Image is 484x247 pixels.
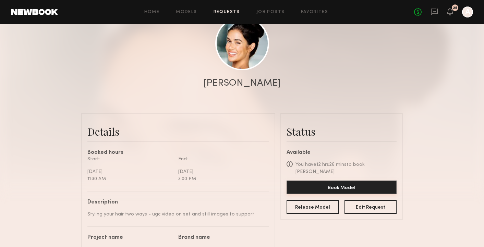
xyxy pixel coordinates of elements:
[178,175,264,183] div: 3:00 PM
[178,235,264,240] div: Brand name
[204,78,281,88] div: [PERSON_NAME]
[462,7,473,17] a: A
[178,156,264,163] div: End:
[295,161,397,175] div: You have 12 hrs 26 mins to book [PERSON_NAME]
[344,200,397,214] button: Edit Request
[287,125,397,138] div: Status
[144,10,160,14] a: Home
[178,168,264,175] div: [DATE]
[287,200,339,214] button: Release Model
[87,235,173,240] div: Project name
[87,125,269,138] div: Details
[87,211,264,218] div: Styling your hair two ways - ugc video on set and still images to support
[256,10,285,14] a: Job Posts
[87,168,173,175] div: [DATE]
[176,10,197,14] a: Models
[87,200,264,205] div: Description
[87,150,269,156] div: Booked hours
[453,6,457,10] div: 25
[287,181,397,194] button: Book Model
[287,150,397,156] div: Available
[87,156,173,163] div: Start:
[214,10,240,14] a: Requests
[87,175,173,183] div: 11:30 AM
[301,10,328,14] a: Favorites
